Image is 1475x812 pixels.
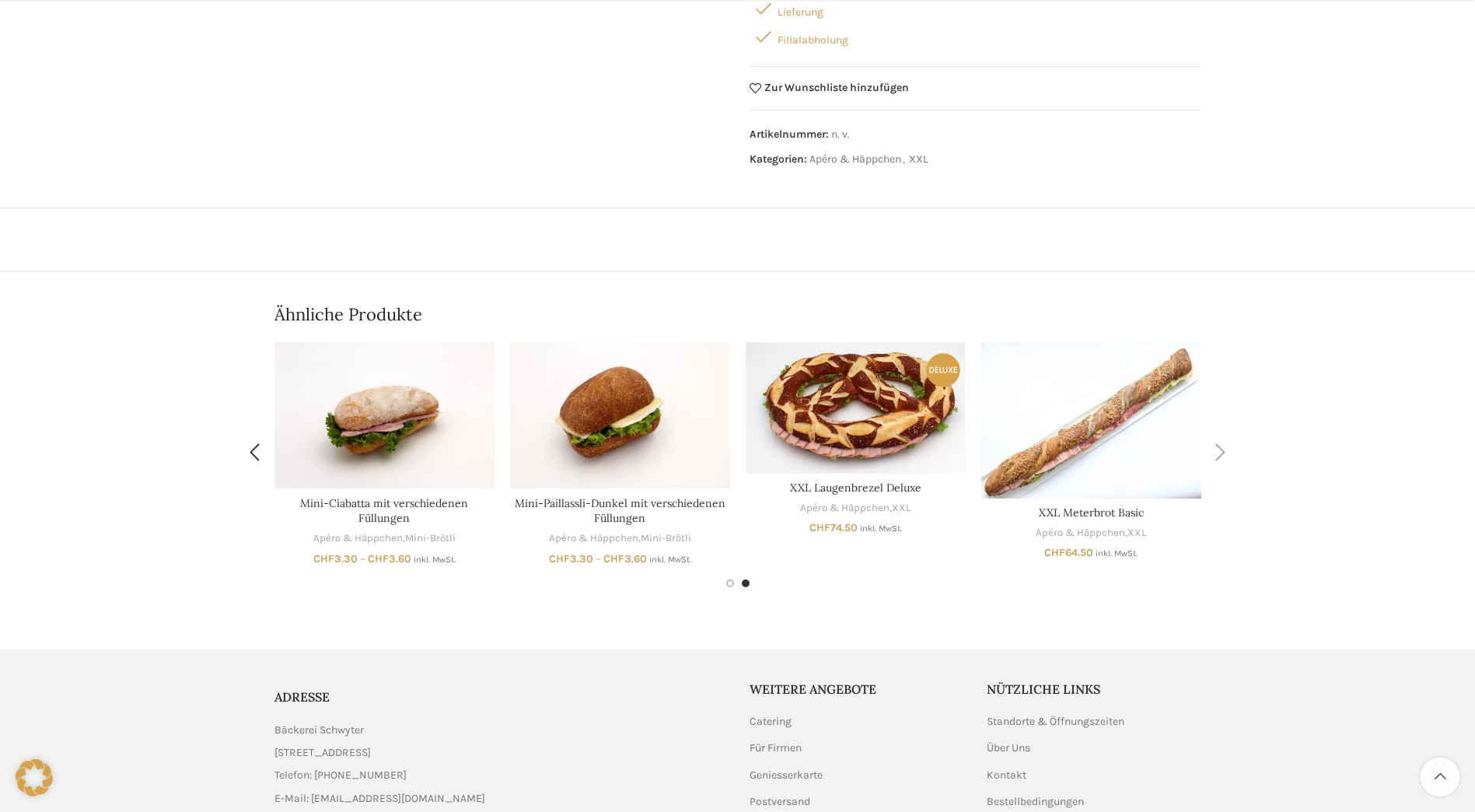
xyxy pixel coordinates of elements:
[987,768,1028,783] a: Kontakt
[515,496,725,526] a: Mini-Paillassli-Dunkel mit verschiedenen Füllungen
[274,722,364,739] span: Bäckerei Schwyter
[987,794,1085,810] a: Bestellbedingungen
[973,342,1209,559] div: 8 / 8
[750,82,910,94] a: Zur Wunschliste hinzufügen
[750,714,793,730] a: Catering
[549,531,638,546] a: Apéro & Häppchen
[1036,526,1125,541] a: Apéro & Häppchen
[750,152,807,166] span: Kategorien:
[274,531,495,546] div: ,
[981,342,1201,499] a: XXL Meterbrot Basic
[267,342,502,565] div: 5 / 8
[549,552,570,565] span: CHF
[274,767,726,784] a: List item link
[502,342,738,565] div: 6 / 8
[746,342,966,474] a: XXL Laugenbrezel Deluxe
[809,152,901,166] a: Apéro & Häppchen
[909,152,928,166] a: XXL
[987,714,1126,730] a: Standorte & Öffnungszeiten
[368,552,411,565] bdi: 3.60
[649,555,691,565] small: inkl. MwSt.
[510,531,730,546] div: ,
[750,740,803,756] a: Für Firmen
[603,552,647,565] bdi: 3.60
[809,521,830,534] span: CHF
[831,128,850,141] span: n. v.
[726,579,734,587] li: Go to slide 1
[987,740,1032,756] a: Über Uns
[414,555,456,565] small: inkl. MwSt.
[313,552,358,565] bdi: 3.30
[800,501,890,516] a: Apéro & Häppchen
[236,433,274,472] div: Previous slide
[274,790,726,807] a: List item link
[274,744,371,761] span: [STREET_ADDRESS]
[981,526,1201,541] div: ,
[892,501,911,516] a: XXL
[750,768,824,783] a: Geniesserkarte
[809,521,858,534] bdi: 74.50
[300,496,468,526] a: Mini-Ciabatta mit verschiedenen Füllungen
[368,552,389,565] span: CHF
[987,681,1201,698] h5: Nützliche Links
[313,552,334,565] span: CHF
[274,303,422,327] span: Ähnliche Produkte
[641,531,691,546] a: Mini-Brötli
[1201,433,1240,472] div: Next slide
[750,23,1201,51] div: Filialabholung
[360,552,365,565] span: –
[549,552,593,565] bdi: 3.30
[510,342,730,489] a: Mini-Paillassli-Dunkel mit verschiedenen Füllungen
[790,481,921,495] a: XXL Laugenbrezel Deluxe
[1421,758,1459,796] a: Scroll to top button
[738,342,973,534] div: 7 / 8
[903,151,905,168] span: ,
[405,531,456,546] a: Mini-Brötli
[746,501,966,516] div: ,
[1039,506,1144,520] a: XXL Meterbrot Basic
[764,82,909,93] span: Zur Wunschliste hinzufügen
[1044,546,1065,559] span: CHF
[274,342,495,489] a: Mini-Ciabatta mit verschiedenen Füllungen
[750,128,829,141] span: Artikelnummer:
[860,523,902,534] small: inkl. MwSt.
[313,531,403,546] a: Apéro & Häppchen
[596,552,601,565] span: –
[750,681,964,698] h5: Weitere Angebote
[1096,548,1138,558] small: inkl. MwSt.
[750,794,812,810] a: Postversand
[742,579,750,587] li: Go to slide 2
[1127,526,1146,541] a: XXL
[603,552,624,565] span: CHF
[274,689,330,705] span: ADRESSE
[1044,546,1093,559] bdi: 64.50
